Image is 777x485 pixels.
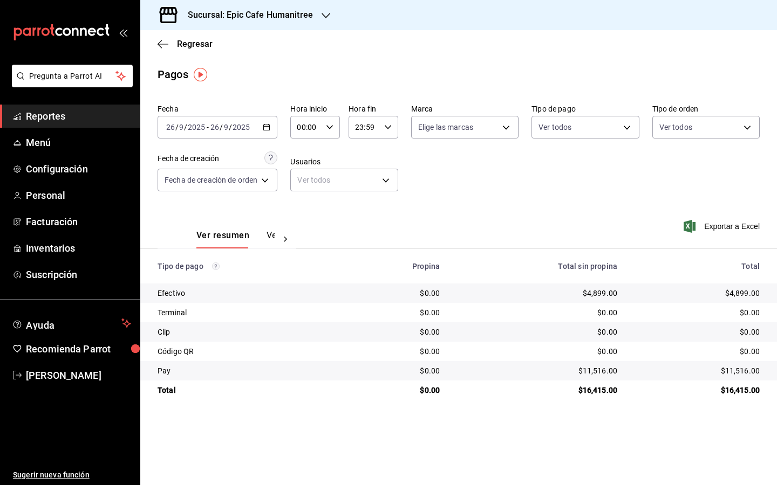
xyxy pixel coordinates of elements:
div: $0.00 [353,288,440,299]
button: Ver resumen [196,230,249,248]
input: ---- [232,123,250,131]
div: Pagos [158,66,188,82]
label: Tipo de pago [531,105,639,113]
span: Menú [26,135,131,150]
div: Total [158,385,336,396]
div: Efectivo [158,288,336,299]
input: ---- [187,123,206,131]
input: -- [210,123,220,131]
span: / [220,123,223,131]
span: Configuración [26,162,131,176]
div: $0.00 [353,307,440,318]
label: Usuarios [290,158,398,165]
input: -- [166,123,175,131]
div: $11,516.00 [635,365,760,376]
span: Personal [26,188,131,203]
label: Tipo de orden [652,105,760,113]
span: [PERSON_NAME] [26,368,131,383]
span: / [229,123,232,131]
div: $0.00 [457,327,617,337]
input: -- [179,123,184,131]
span: Reportes [26,109,131,123]
span: Recomienda Parrot [26,342,131,356]
button: Regresar [158,39,213,49]
label: Marca [411,105,519,113]
span: Fecha de creación de orden [165,175,257,185]
div: $16,415.00 [635,385,760,396]
span: Sugerir nueva función [13,469,131,481]
div: $11,516.00 [457,365,617,376]
span: - [207,123,209,131]
span: Pregunta a Parrot AI [29,71,116,82]
div: Total [635,262,760,271]
div: $0.00 [353,385,440,396]
span: Ver todos [659,122,692,133]
div: Total sin propina [457,262,617,271]
label: Hora fin [349,105,398,113]
span: Inventarios [26,241,131,255]
input: -- [223,123,229,131]
span: Ayuda [26,317,117,330]
button: Pregunta a Parrot AI [12,65,133,87]
span: / [175,123,179,131]
span: Suscripción [26,267,131,282]
span: Regresar [177,39,213,49]
label: Hora inicio [290,105,340,113]
span: Facturación [26,214,131,229]
span: Ver todos [539,122,571,133]
div: Fecha de creación [158,153,219,164]
div: Clip [158,327,336,337]
img: Tooltip marker [194,68,207,81]
button: Ver pagos [267,230,307,248]
div: Ver todos [290,169,398,191]
svg: Los pagos realizados con Pay y otras terminales son montos brutos. [212,262,220,270]
span: Elige las marcas [418,122,473,133]
h3: Sucursal: Epic Cafe Humanitree [179,9,313,22]
div: $0.00 [457,307,617,318]
span: / [184,123,187,131]
div: $0.00 [353,346,440,357]
div: $4,899.00 [635,288,760,299]
div: $0.00 [353,365,440,376]
div: $0.00 [635,307,760,318]
button: open_drawer_menu [119,28,127,37]
div: Pay [158,365,336,376]
div: $0.00 [635,327,760,337]
div: $4,899.00 [457,288,617,299]
a: Pregunta a Parrot AI [8,78,133,89]
div: $0.00 [457,346,617,357]
div: $0.00 [635,346,760,357]
label: Fecha [158,105,277,113]
button: Exportar a Excel [686,220,760,233]
div: $16,415.00 [457,385,617,396]
div: Propina [353,262,440,271]
div: navigation tabs [196,230,275,248]
div: Código QR [158,346,336,357]
div: Terminal [158,307,336,318]
div: Tipo de pago [158,262,336,271]
div: $0.00 [353,327,440,337]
